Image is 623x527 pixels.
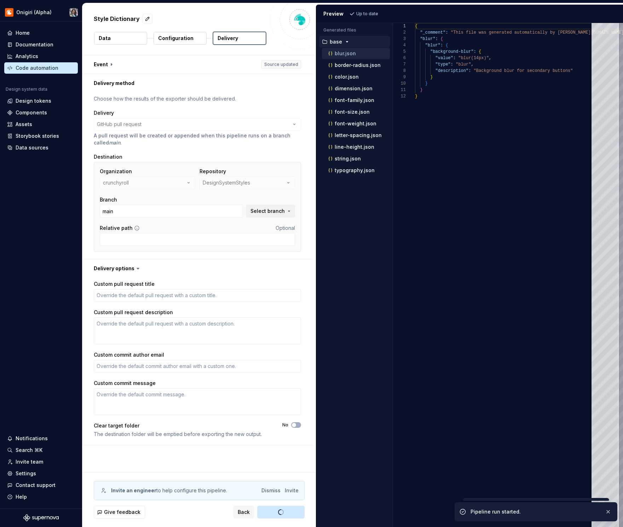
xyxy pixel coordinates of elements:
[16,144,48,151] div: Data sources
[420,36,435,41] span: "blur"
[445,30,448,35] span: :
[435,56,453,61] span: "value"
[322,96,390,104] button: font-family.json
[261,487,281,494] button: Dismiss
[94,109,114,117] label: Delivery
[4,51,78,62] a: Analytics
[335,109,370,115] p: font-size.json
[322,61,390,69] button: border-radius.json
[200,168,226,175] label: Repository
[489,56,491,61] span: ,
[453,56,456,61] span: :
[16,435,48,442] div: Notifications
[4,142,78,153] a: Data sources
[6,86,47,92] div: Design system data
[16,458,43,465] div: Invite team
[16,9,52,16] div: Onigiri (Alpha)
[356,11,378,17] p: Up to date
[445,43,448,48] span: {
[335,97,374,103] p: font-family.json
[330,39,342,45] p: base
[4,39,78,50] a: Documentation
[158,35,194,42] p: Configuration
[393,87,406,93] div: 11
[323,27,386,33] p: Generated files
[16,132,59,140] div: Storybook stories
[94,95,301,102] p: Choose how the results of the exporter should be delivered.
[435,62,450,67] span: "type"
[335,144,374,150] p: line-height.json
[4,107,78,118] a: Components
[4,480,78,491] button: Contact support
[415,24,417,29] span: {
[100,168,132,175] label: Organization
[4,433,78,444] button: Notifications
[430,49,473,54] span: "background-blur"
[322,143,390,151] button: line-height.json
[154,32,207,45] button: Configuration
[94,32,147,45] button: Data
[458,56,489,61] span: "blur(14px)"
[16,121,32,128] div: Assets
[213,32,266,45] button: Delivery
[1,5,81,20] button: Onigiri (Alpha)Susan Lin
[393,93,406,100] div: 12
[335,62,381,68] p: border-radius.json
[4,444,78,456] button: Search ⌘K
[94,351,164,358] label: Custom commit author email
[451,30,591,35] span: "This file was generated automatically by [PERSON_NAME]
[468,68,471,73] span: :
[451,62,453,67] span: :
[335,51,356,56] p: blur.json
[16,53,38,60] div: Analytics
[100,225,133,232] label: Relative path
[393,68,406,74] div: 8
[94,280,155,288] label: Custom pull request title
[440,43,443,48] span: :
[16,29,30,36] div: Home
[276,225,295,231] span: Optional
[94,422,270,429] div: Clear target folder
[471,62,473,67] span: ,
[322,50,390,57] button: blur.json
[473,49,476,54] span: :
[16,447,42,454] div: Search ⌘K
[473,68,573,73] span: "Background blur for secondary buttons"
[415,94,417,99] span: }
[238,509,250,516] span: Back
[335,86,373,91] p: dimension.json
[233,506,254,518] button: Back
[94,380,156,387] label: Custom commit message
[218,35,238,42] p: Delivery
[335,168,375,173] p: typography.json
[246,205,295,217] button: Select branch
[4,130,78,142] a: Storybook stories
[104,509,140,516] span: Give feedback
[393,23,406,29] div: 1
[100,205,243,217] input: Enter a branch name or select a branch
[420,30,445,35] span: "_comment"
[430,75,433,80] span: }
[322,85,390,92] button: dimension.json
[94,506,145,518] button: Give feedback
[335,156,361,161] p: string.json
[425,81,428,86] span: }
[4,95,78,107] a: Design tokens
[4,27,78,39] a: Home
[109,140,120,146] i: main
[94,132,301,146] p: A pull request will be created or appended when this pipeline runs on a branch called .
[319,38,390,46] button: base
[285,487,299,494] button: Invite
[425,43,440,48] span: "blur"
[4,491,78,503] button: Help
[23,514,59,521] svg: Supernova Logo
[440,36,443,41] span: {
[471,508,599,515] div: Pipeline run started.
[322,108,390,116] button: font-size.json
[94,15,140,23] p: Style Dictionary
[16,64,58,72] div: Code automation
[4,468,78,479] a: Settings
